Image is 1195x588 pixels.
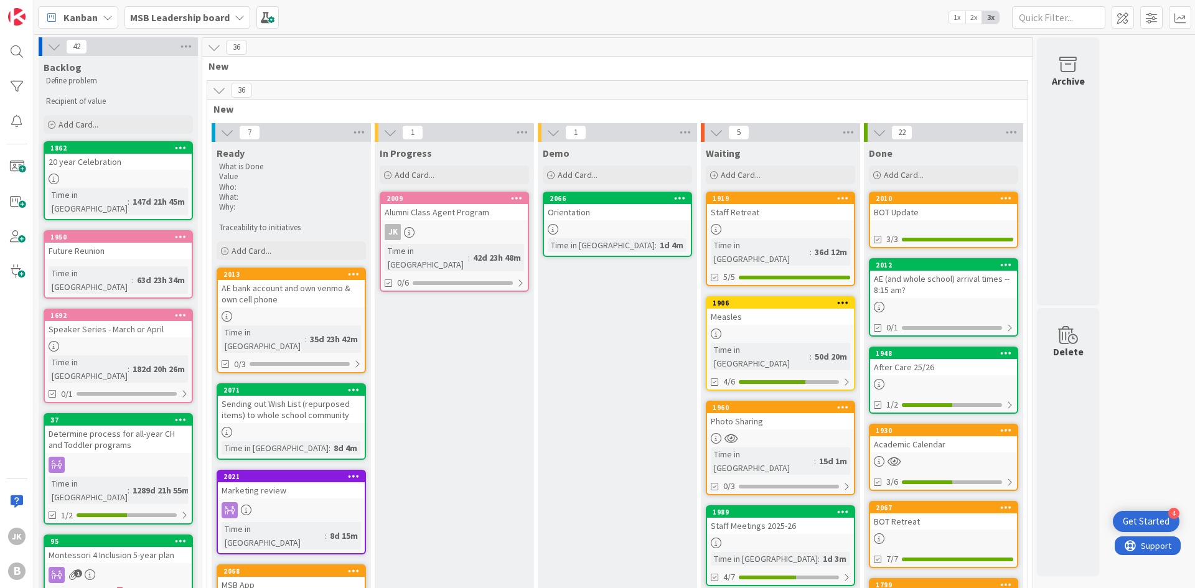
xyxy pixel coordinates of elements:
span: : [810,350,812,363]
div: 20 year Celebration [45,154,192,170]
div: 1930Academic Calendar [870,425,1017,452]
div: 1950 [50,233,192,241]
div: Time in [GEOGRAPHIC_DATA] [548,238,655,252]
div: 2010 [876,194,1017,203]
p: What is Done [219,162,363,172]
div: Archive [1052,73,1085,88]
div: Time in [GEOGRAPHIC_DATA] [49,188,128,215]
b: MSB Leadership board [130,11,230,24]
div: 2067BOT Retreat [870,502,1017,530]
span: 1/2 [61,509,73,522]
span: : [132,273,134,287]
div: 63d 23h 34m [134,273,188,287]
span: 7 [239,125,260,140]
div: BOT Retreat [870,513,1017,530]
span: Add Card... [558,169,597,180]
span: : [655,238,657,252]
div: 1692 [50,311,192,320]
div: 1919 [713,194,854,203]
div: 1960 [713,403,854,412]
div: 1948 [876,349,1017,358]
div: 2010BOT Update [870,193,1017,220]
span: Add Card... [721,169,761,180]
span: 0/1 [886,321,898,334]
div: B [8,562,26,580]
span: 1 [402,125,423,140]
div: 1d 3m [820,552,850,566]
p: What: [219,192,363,202]
div: 2066 [550,194,691,203]
a: 37Determine process for all-year CH and Toddler programsTime in [GEOGRAPHIC_DATA]:1289d 21h 55m1/2 [44,413,193,525]
div: 37 [45,414,192,426]
a: 1919Staff RetreatTime in [GEOGRAPHIC_DATA]:36d 12m5/5 [706,192,855,286]
span: Add Card... [232,245,271,256]
div: 1919Staff Retreat [707,193,854,220]
span: 3/3 [886,233,898,246]
div: 1950 [45,231,192,243]
div: Get Started [1123,515,1169,528]
div: 1948After Care 25/26 [870,348,1017,375]
div: 15d 1m [816,454,850,468]
a: 2066OrientationTime in [GEOGRAPHIC_DATA]:1d 4m [543,192,692,257]
span: 0/6 [397,276,409,289]
div: Determine process for all-year CH and Toddler programs [45,426,192,453]
p: Why: [219,202,363,212]
div: JK [381,224,528,240]
div: 1906 [707,297,854,309]
span: 0/1 [61,388,73,401]
div: Speaker Series - March or April [45,321,192,337]
span: 1 [74,569,82,577]
div: 1692Speaker Series - March or April [45,310,192,337]
div: Time in [GEOGRAPHIC_DATA] [49,266,132,294]
a: 2010BOT Update3/3 [869,192,1018,248]
span: Ready [217,147,245,159]
div: BOT Update [870,204,1017,220]
div: Future Reunion [45,243,192,259]
div: 2068 [218,566,365,577]
div: Time in [GEOGRAPHIC_DATA] [222,325,305,353]
div: 37 [50,416,192,424]
a: 1930Academic Calendar3/6 [869,424,1018,491]
span: In Progress [380,147,432,159]
a: 1950Future ReunionTime in [GEOGRAPHIC_DATA]:63d 23h 34m [44,230,193,299]
div: 1950Future Reunion [45,231,192,259]
div: 1862 [50,144,192,152]
div: 50d 20m [812,350,850,363]
div: 1d 4m [657,238,687,252]
span: 5 [728,125,749,140]
span: 36 [231,83,252,98]
div: 1989 [713,508,854,516]
div: 2012 [870,259,1017,271]
div: 1948 [870,348,1017,359]
div: Time in [GEOGRAPHIC_DATA] [711,447,814,475]
span: 1/2 [886,398,898,411]
div: 95 [45,536,192,547]
div: Marketing review [218,482,365,498]
div: 1906Measles [707,297,854,325]
span: 0/3 [723,480,735,493]
div: 8d 15m [327,529,361,543]
div: 1989Staff Meetings 2025-26 [707,506,854,534]
span: 22 [891,125,912,140]
p: Value [219,172,363,182]
span: Waiting [706,147,741,159]
a: 2071Sending out Wish List (repurposed items) to whole school communityTime in [GEOGRAPHIC_DATA]:8... [217,383,366,460]
span: : [128,483,129,497]
p: Who: [219,182,363,192]
div: 2071 [218,385,365,396]
div: 1862 [45,142,192,154]
span: Demo [543,147,569,159]
div: 2009 [381,193,528,204]
span: 4/7 [723,571,735,584]
a: 1692Speaker Series - March or AprilTime in [GEOGRAPHIC_DATA]:182d 20h 26m0/1 [44,309,193,403]
a: 1906MeaslesTime in [GEOGRAPHIC_DATA]:50d 20m4/6 [706,296,855,391]
div: JK [385,224,401,240]
span: New [209,60,1017,72]
div: 37Determine process for all-year CH and Toddler programs [45,414,192,453]
div: Time in [GEOGRAPHIC_DATA] [711,552,818,566]
div: Time in [GEOGRAPHIC_DATA] [222,441,329,455]
div: Montessori 4 Inclusion 5-year plan [45,547,192,563]
div: 8d 4m [330,441,360,455]
div: 2067 [870,502,1017,513]
div: 1919 [707,193,854,204]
